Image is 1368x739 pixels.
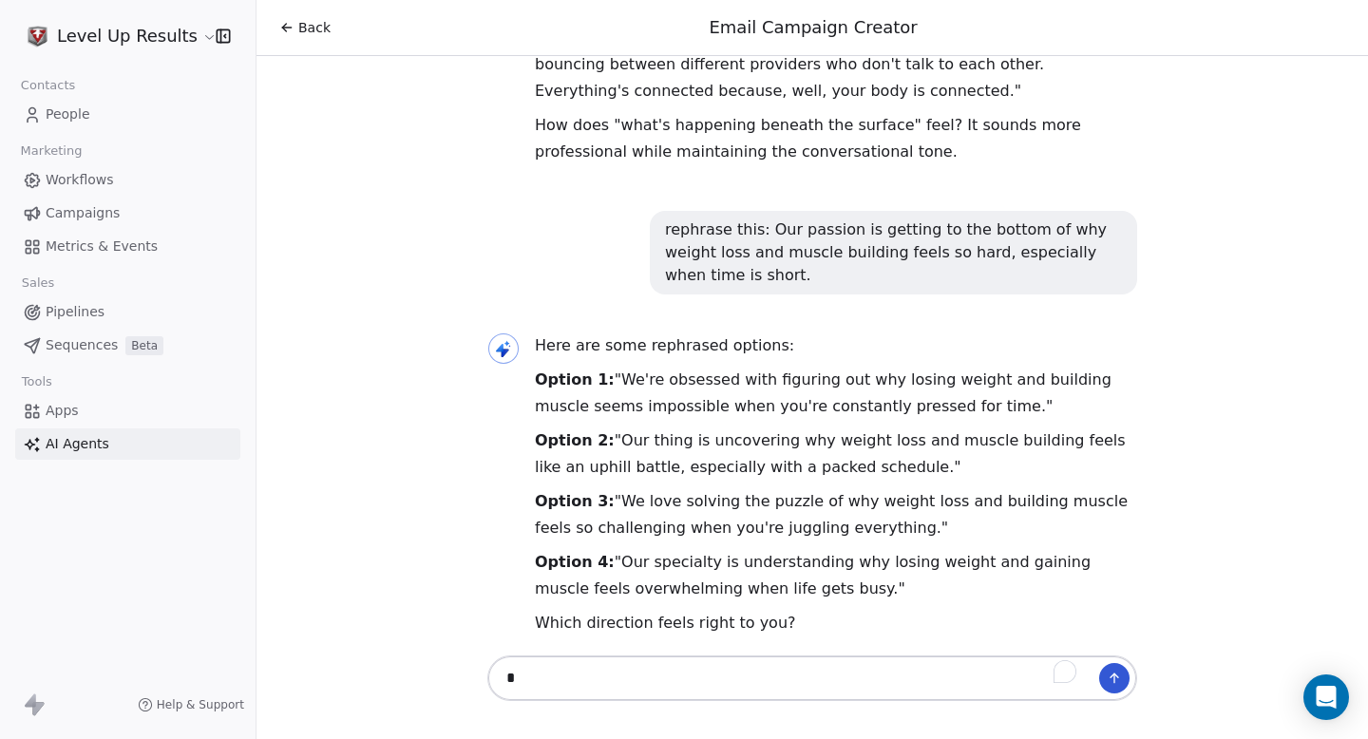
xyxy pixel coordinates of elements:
img: 3d%20gray%20logo%20cropped.png [27,25,49,47]
a: SequencesBeta [15,330,240,361]
span: Metrics & Events [46,237,158,256]
p: How does "what's happening beneath the surface" feel? It sounds more professional while maintaini... [535,112,1137,165]
span: Marketing [12,137,90,165]
span: Contacts [12,71,84,100]
strong: Option 4: [535,553,615,571]
span: Level Up Results [57,24,198,48]
span: Beta [125,336,163,355]
p: Here are some rephrased options: [535,332,1137,359]
span: Email Campaign Creator [710,17,918,37]
span: Back [298,18,331,37]
span: Pipelines [46,302,104,322]
p: And when you're ready for that massage component? We're already there. No bouncing between differ... [535,25,1137,104]
strong: Option 2: [535,431,615,449]
span: People [46,104,90,124]
a: Campaigns [15,198,240,229]
a: Apps [15,395,240,426]
span: Sales [13,269,63,297]
div: Open Intercom Messenger [1303,674,1349,720]
span: Apps [46,401,79,421]
strong: Option 3: [535,492,615,510]
span: Campaigns [46,203,120,223]
span: AI Agents [46,434,109,454]
textarea: To enrich screen reader interactions, please activate Accessibility in Grammarly extension settings [496,660,1091,696]
p: "Our thing is uncovering why weight loss and muscle building feels like an uphill battle, especia... [535,427,1137,481]
p: "Our specialty is understanding why losing weight and gaining muscle feels overwhelming when life... [535,549,1137,602]
span: Help & Support [157,697,244,712]
span: Workflows [46,170,114,190]
span: Sequences [46,335,118,355]
button: Level Up Results [23,20,202,52]
span: Tools [13,368,60,396]
a: AI Agents [15,428,240,460]
a: Workflows [15,164,240,196]
strong: Option 1: [535,370,615,388]
a: Help & Support [138,697,244,712]
div: rephrase this: Our passion is getting to the bottom of why weight loss and muscle building feels ... [665,218,1122,287]
p: Which direction feels right to you? [535,610,1137,636]
p: "We love solving the puzzle of why weight loss and building muscle feels so challenging when you'... [535,488,1137,541]
a: Metrics & Events [15,231,240,262]
p: "We're obsessed with figuring out why losing weight and building muscle seems impossible when you... [535,367,1137,420]
a: People [15,99,240,130]
a: Pipelines [15,296,240,328]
